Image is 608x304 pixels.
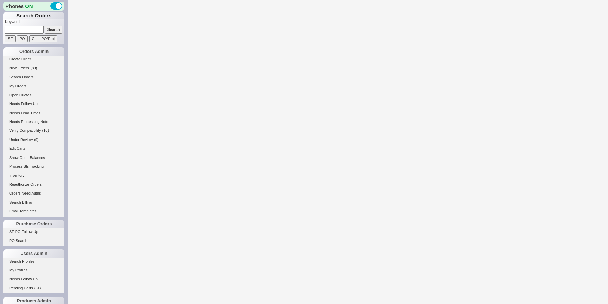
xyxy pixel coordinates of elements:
a: Process SE Tracking [3,163,64,170]
span: Needs Processing Note [9,120,49,124]
a: Verify Compatibility(16) [3,127,64,134]
input: SE [5,35,16,42]
span: New Orders [9,66,29,70]
a: Under Review(9) [3,136,64,143]
span: Under Review [9,138,33,142]
input: PO [17,35,28,42]
span: Needs Follow Up [9,277,38,281]
div: Purchase Orders [3,220,64,228]
a: Show Open Balances [3,154,64,161]
a: New Orders(89) [3,65,64,72]
span: Pending Certs [9,286,33,290]
a: Needs Follow Up [3,100,64,107]
a: My Orders [3,83,64,90]
div: Users Admin [3,249,64,258]
div: Phones [3,2,64,11]
a: Inventory [3,172,64,179]
a: Needs Lead Times [3,109,64,117]
a: Needs Follow Up [3,276,64,283]
a: Edit Carts [3,145,64,152]
a: Search Profiles [3,258,64,265]
a: SE PO Follow Up [3,228,64,236]
h1: Search Orders [3,12,64,19]
a: Search Billing [3,199,64,206]
a: Email Templates [3,208,64,215]
a: Search Orders [3,74,64,81]
a: Reauthorize Orders [3,181,64,188]
div: Orders Admin [3,47,64,56]
a: Open Quotes [3,92,64,99]
a: PO Search [3,237,64,244]
a: Pending Certs(81) [3,285,64,292]
span: ON [25,3,33,10]
span: ( 89 ) [31,66,37,70]
a: Needs Processing Note [3,118,64,125]
a: My Profiles [3,267,64,274]
span: ( 81 ) [34,286,41,290]
span: Process SE Tracking [9,164,44,168]
a: Create Order [3,56,64,63]
span: ( 9 ) [34,138,38,142]
span: Verify Compatibility [9,128,41,133]
span: Needs Follow Up [9,102,38,106]
span: ( 16 ) [42,128,49,133]
p: Keyword: [5,19,64,26]
input: Search [45,26,63,33]
a: Orders Need Auths [3,190,64,197]
input: Cust. PO/Proj [29,35,57,42]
